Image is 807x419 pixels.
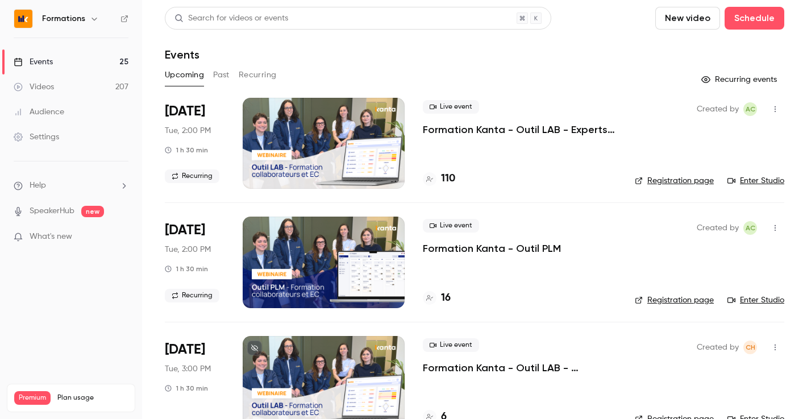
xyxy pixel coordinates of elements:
a: SpeakerHub [30,205,74,217]
a: 110 [423,171,455,186]
a: Registration page [635,175,714,186]
a: Formation Kanta - Outil PLM [423,242,561,255]
span: Recurring [165,289,219,302]
span: Created by [697,221,739,235]
button: New video [655,7,720,30]
button: Past [213,66,230,84]
button: Recurring [239,66,277,84]
div: Events [14,56,53,68]
span: Anaïs Cachelou [743,102,757,116]
img: Formations [14,10,32,28]
button: Upcoming [165,66,204,84]
span: Tue, 2:00 PM [165,125,211,136]
div: Videos [14,81,54,93]
span: Chloé Hauvel [743,341,757,354]
a: Formation Kanta - Outil LAB - Experts Comptables & Collaborateurs [423,123,617,136]
iframe: Noticeable Trigger [115,232,128,242]
span: Tue, 2:00 PM [165,244,211,255]
div: 1 h 30 min [165,264,208,273]
span: Tue, 3:00 PM [165,363,211,375]
button: Schedule [725,7,784,30]
li: help-dropdown-opener [14,180,128,192]
span: Live event [423,219,479,233]
a: 16 [423,291,451,306]
span: AC [746,102,755,116]
div: Search for videos or events [174,13,288,24]
span: CH [746,341,755,354]
a: Formation Kanta - Outil LAB - [PERSON_NAME] [423,361,617,375]
span: What's new [30,231,72,243]
span: Anaïs Cachelou [743,221,757,235]
h4: 16 [441,291,451,306]
a: Registration page [635,294,714,306]
button: Recurring events [696,70,784,89]
span: [DATE] [165,221,205,239]
div: Sep 30 Tue, 2:00 PM (Europe/Paris) [165,98,224,189]
a: Enter Studio [727,294,784,306]
span: AC [746,221,755,235]
div: Audience [14,106,64,118]
span: [DATE] [165,102,205,121]
span: Recurring [165,169,219,183]
span: Live event [423,338,479,352]
span: new [81,206,104,217]
a: Enter Studio [727,175,784,186]
h4: 110 [441,171,455,186]
span: Help [30,180,46,192]
span: Created by [697,341,739,354]
span: [DATE] [165,341,205,359]
span: Plan usage [57,393,128,403]
span: Premium [14,391,51,405]
div: Sep 30 Tue, 2:00 PM (Europe/Paris) [165,217,224,308]
h1: Events [165,48,199,61]
div: 1 h 30 min [165,384,208,393]
span: Live event [423,100,479,114]
span: Created by [697,102,739,116]
div: Settings [14,131,59,143]
div: 1 h 30 min [165,146,208,155]
h6: Formations [42,13,85,24]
